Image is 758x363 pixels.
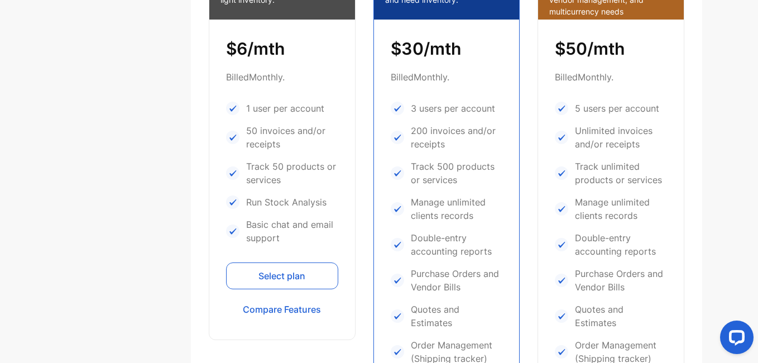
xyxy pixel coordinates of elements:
h1: $50/mth [555,36,667,61]
button: Compare Features [226,296,338,323]
p: Quotes and Estimates [575,303,667,329]
iframe: LiveChat chat widget [711,316,758,363]
p: Manage unlimited clients records [575,195,667,222]
p: Manage unlimited clients records [411,195,503,222]
p: Purchase Orders and Vendor Bills [575,267,667,294]
p: 50 invoices and/or receipts [246,124,338,151]
button: Select plan [226,262,338,289]
p: Quotes and Estimates [411,303,503,329]
p: 5 users per account [575,102,659,115]
p: Billed Monthly . [226,70,338,84]
p: Track 50 products or services [246,160,338,187]
p: Unlimited invoices and/or receipts [575,124,667,151]
p: Double-entry accounting reports [411,231,503,258]
p: Billed Monthly . [555,70,667,84]
h1: $6/mth [226,36,338,61]
p: Basic chat and email support [246,218,338,245]
p: Track 500 products or services [411,160,503,187]
h1: $30/mth [391,36,503,61]
p: Run Stock Analysis [246,195,327,209]
p: Billed Monthly . [391,70,503,84]
p: Purchase Orders and Vendor Bills [411,267,503,294]
p: 3 users per account [411,102,495,115]
p: 1 user per account [246,102,324,115]
p: Double-entry accounting reports [575,231,667,258]
p: 200 invoices and/or receipts [411,124,503,151]
p: Track unlimited products or services [575,160,667,187]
